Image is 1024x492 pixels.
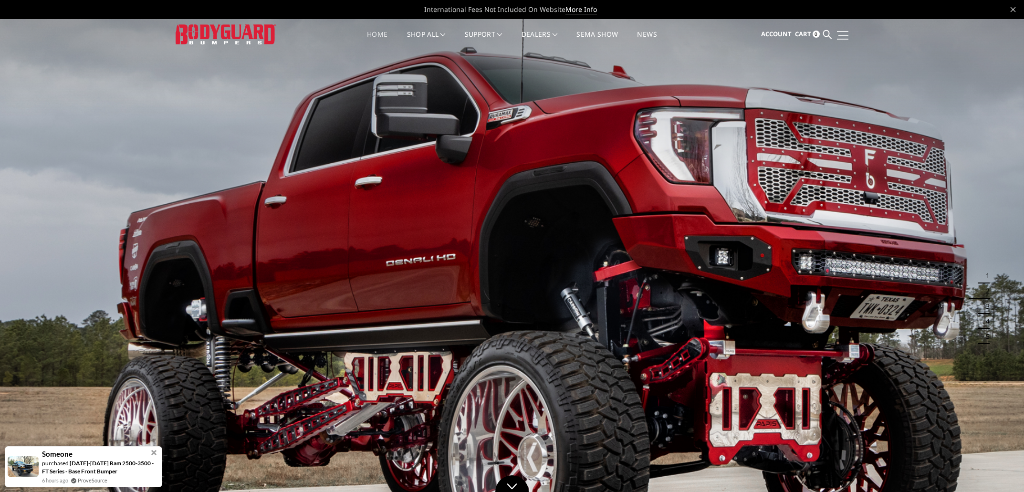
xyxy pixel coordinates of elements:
[976,446,1024,492] iframe: Chat Widget
[465,31,502,50] a: Support
[761,21,792,47] a: Account
[42,460,154,475] a: [DATE]-[DATE] Ram 2500-3500 - FT Series - Base Front Bumper
[980,329,990,345] button: 5 of 5
[42,450,73,458] span: Someone
[795,21,820,47] a: Cart 0
[795,30,811,38] span: Cart
[495,475,529,492] a: Click to Down
[407,31,446,50] a: shop all
[367,31,387,50] a: Home
[522,31,558,50] a: Dealers
[980,299,990,314] button: 3 of 5
[637,31,657,50] a: News
[565,5,597,14] a: More Info
[980,283,990,299] button: 2 of 5
[42,476,68,484] span: 6 hours ago
[813,31,820,38] span: 0
[980,268,990,283] button: 1 of 5
[176,24,276,44] img: BODYGUARD BUMPERS
[576,31,618,50] a: SEMA Show
[42,460,69,467] span: purchased
[78,476,107,484] a: ProveSource
[761,30,792,38] span: Account
[8,456,39,477] img: provesource social proof notification image
[980,314,990,329] button: 4 of 5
